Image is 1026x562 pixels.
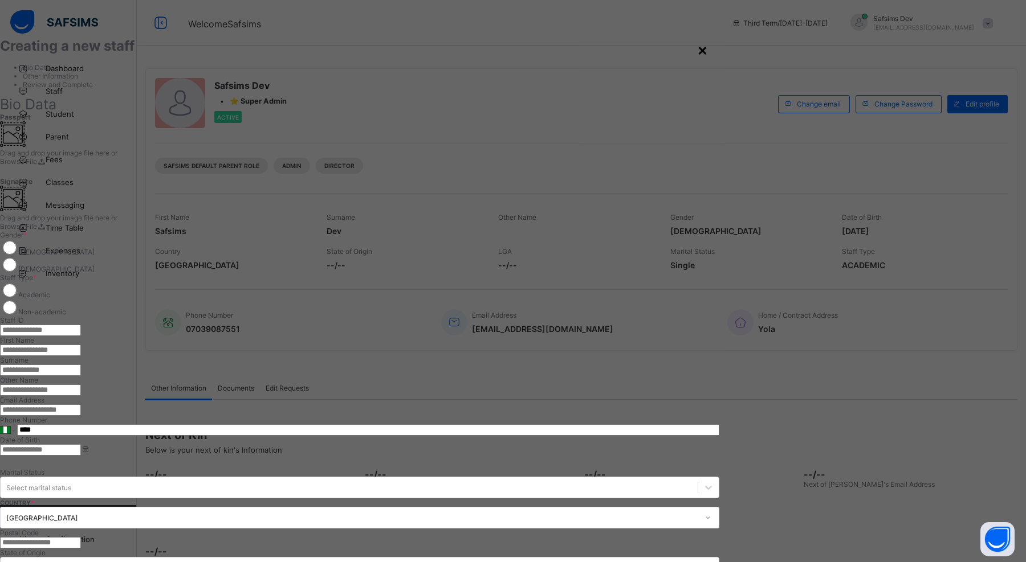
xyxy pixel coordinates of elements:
div: [GEOGRAPHIC_DATA] [6,513,698,522]
span: Review and Complete [23,80,93,89]
button: Open asap [980,522,1015,556]
span: Bio Data [23,63,50,72]
label: [DEMOGRAPHIC_DATA] [18,265,95,273]
label: Academic [18,290,50,299]
label: Non-academic [18,307,66,316]
span: Other Information [23,72,78,80]
div: Select marital status [6,483,71,491]
label: [DEMOGRAPHIC_DATA] [18,248,95,256]
div: × [697,40,708,59]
